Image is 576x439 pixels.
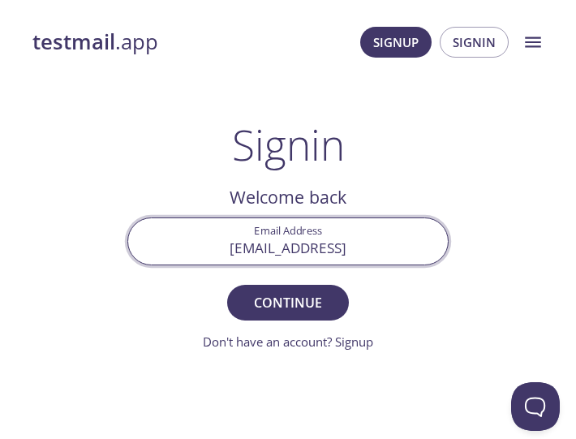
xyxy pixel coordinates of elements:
button: Signin [440,27,509,58]
button: Signup [360,27,432,58]
button: Continue [227,285,349,321]
span: Continue [245,291,331,314]
strong: testmail [32,28,115,56]
h2: Welcome back [127,183,449,211]
a: testmail.app [32,28,158,56]
button: menu [513,22,553,62]
span: Signin [453,32,496,53]
iframe: Help Scout Beacon - Open [511,382,560,431]
h1: Signin [232,120,345,169]
span: Signup [373,32,419,53]
a: Don't have an account? Signup [203,334,373,350]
